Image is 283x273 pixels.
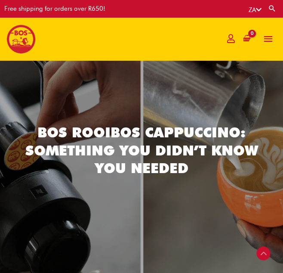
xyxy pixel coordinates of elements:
[17,124,266,177] h2: BOS Rooibos Cappuccino: Something You Didn’t Know You Needed
[249,6,261,14] a: ZA
[6,25,36,54] img: BOS logo finals-200px
[4,6,105,12] div: Free shipping for orders over R650!
[242,34,251,43] a: View Shopping Cart, empty
[268,4,277,12] a: Search button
